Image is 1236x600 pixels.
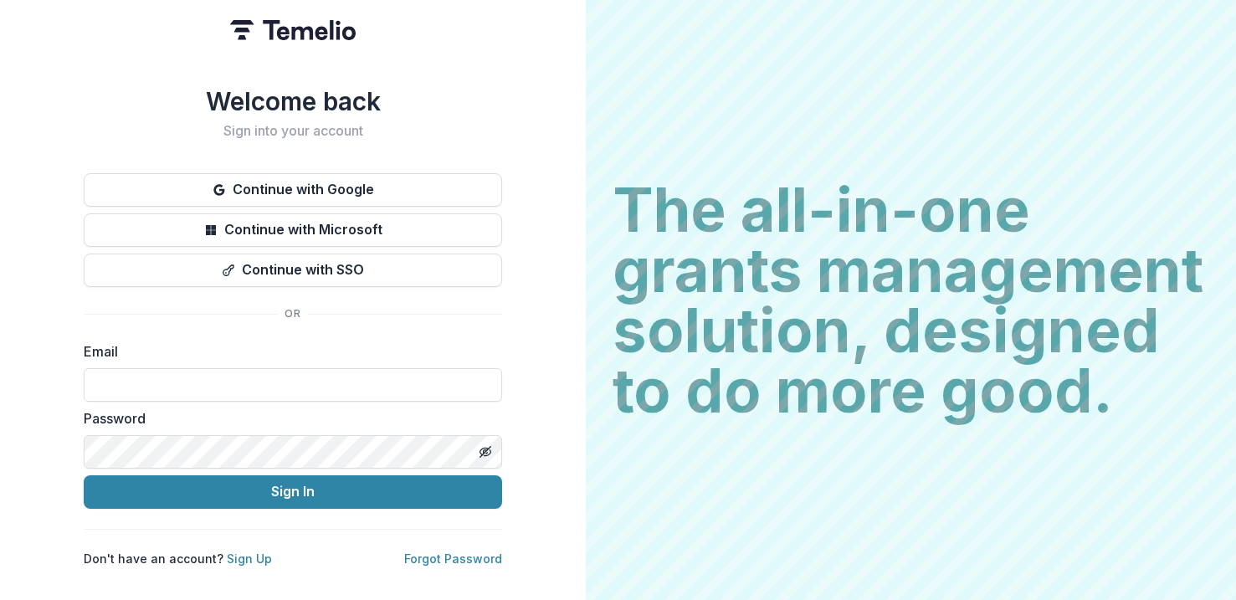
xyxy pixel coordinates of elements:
button: Sign In [84,475,502,509]
a: Forgot Password [404,551,502,566]
label: Password [84,408,492,428]
button: Continue with Microsoft [84,213,502,247]
button: Toggle password visibility [472,438,499,465]
label: Email [84,341,492,362]
p: Don't have an account? [84,550,272,567]
button: Continue with Google [84,173,502,207]
img: Temelio [230,20,356,40]
h1: Welcome back [84,86,502,116]
h2: Sign into your account [84,123,502,139]
a: Sign Up [227,551,272,566]
button: Continue with SSO [84,254,502,287]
